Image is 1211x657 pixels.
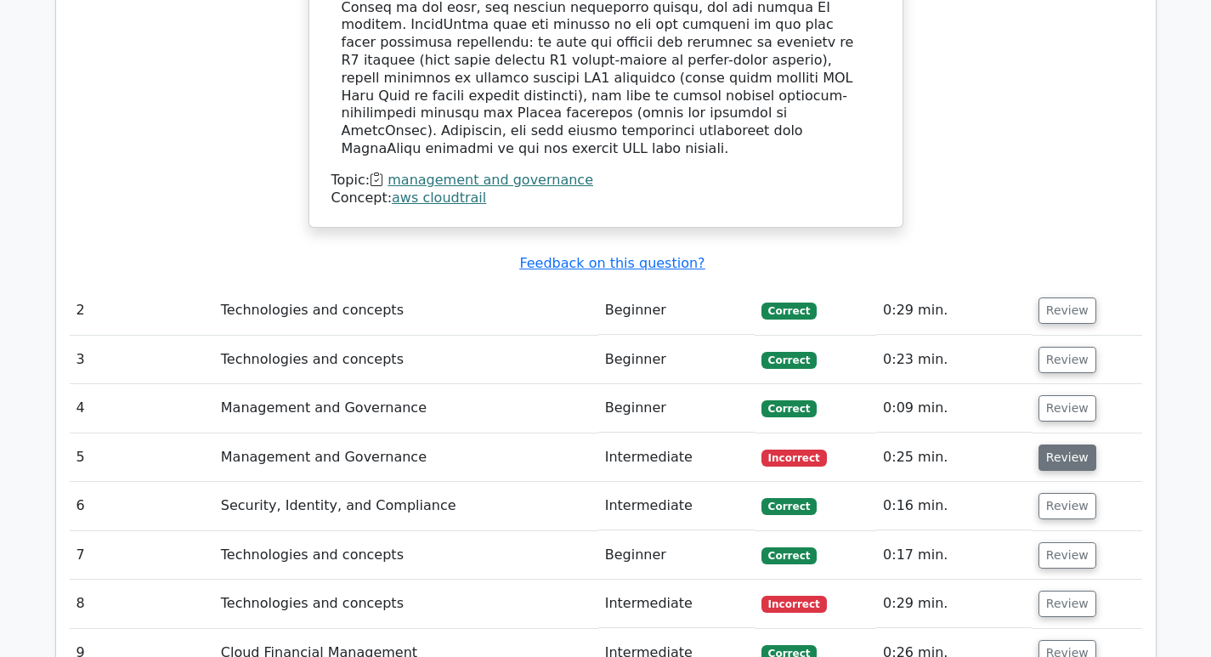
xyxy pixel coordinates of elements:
[214,286,598,335] td: Technologies and concepts
[519,255,705,271] a: Feedback on this question?
[70,336,214,384] td: 3
[214,384,598,433] td: Management and Governance
[70,482,214,530] td: 6
[214,580,598,628] td: Technologies and concepts
[598,580,755,628] td: Intermediate
[70,531,214,580] td: 7
[70,433,214,482] td: 5
[392,190,486,206] a: aws cloudtrail
[876,336,1032,384] td: 0:23 min.
[1038,395,1096,422] button: Review
[1038,445,1096,471] button: Review
[598,384,755,433] td: Beginner
[388,172,593,188] a: management and governance
[876,433,1032,482] td: 0:25 min.
[761,450,827,467] span: Incorrect
[876,286,1032,335] td: 0:29 min.
[1038,591,1096,617] button: Review
[1038,347,1096,373] button: Review
[214,531,598,580] td: Technologies and concepts
[876,482,1032,530] td: 0:16 min.
[761,400,817,417] span: Correct
[598,336,755,384] td: Beginner
[70,384,214,433] td: 4
[70,286,214,335] td: 2
[70,580,214,628] td: 8
[598,482,755,530] td: Intermediate
[1038,493,1096,519] button: Review
[331,190,880,207] div: Concept:
[876,531,1032,580] td: 0:17 min.
[761,596,827,613] span: Incorrect
[214,433,598,482] td: Management and Governance
[876,384,1032,433] td: 0:09 min.
[214,336,598,384] td: Technologies and concepts
[876,580,1032,628] td: 0:29 min.
[1038,297,1096,324] button: Review
[761,547,817,564] span: Correct
[598,286,755,335] td: Beginner
[761,498,817,515] span: Correct
[761,303,817,320] span: Correct
[598,433,755,482] td: Intermediate
[761,352,817,369] span: Correct
[598,531,755,580] td: Beginner
[214,482,598,530] td: Security, Identity, and Compliance
[331,172,880,190] div: Topic:
[1038,542,1096,569] button: Review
